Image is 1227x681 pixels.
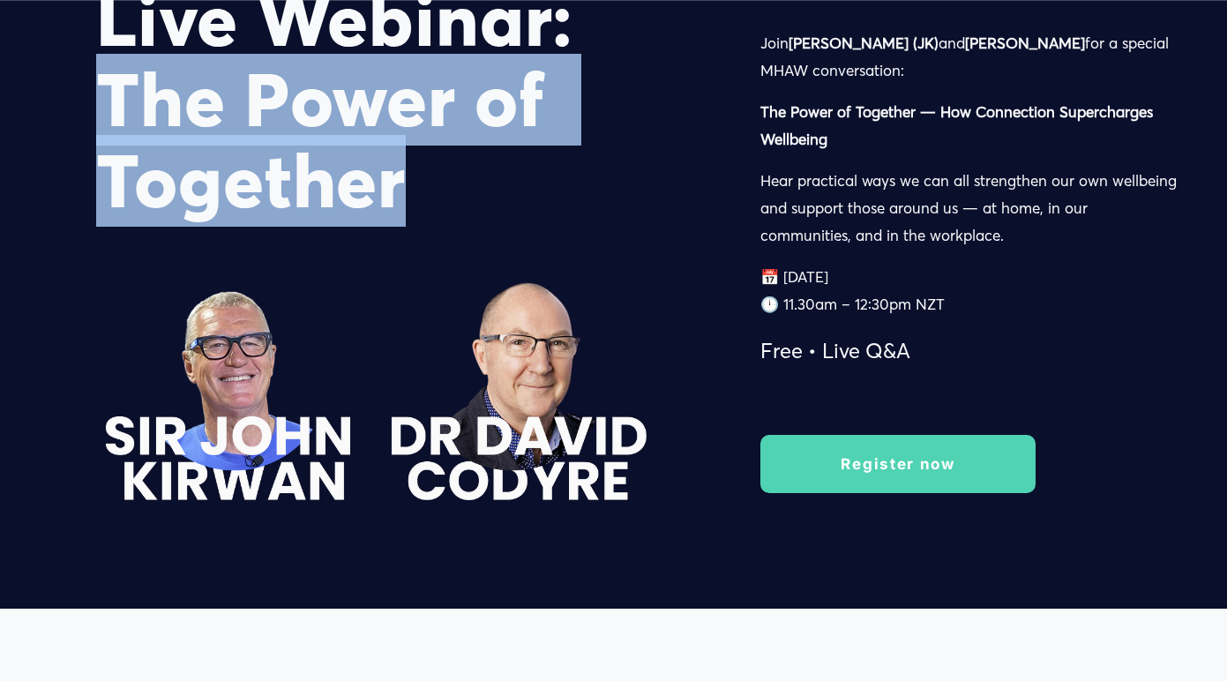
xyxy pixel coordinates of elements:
p: Hear practical ways we can all strengthen our own wellbeing and support those around us — at home... [760,168,1178,249]
p: Join and for a special MHAW conversation: [760,30,1178,84]
p: Free • Live Q&A [760,333,1178,370]
strong: [PERSON_NAME] (JK) [789,34,939,52]
strong: [PERSON_NAME] [965,34,1085,52]
p: 📅 [DATE] 🕛 11.30am – 12:30pm NZT [760,264,1178,318]
a: Register now [760,435,1036,493]
strong: The Power of Together — How Connection Supercharges Wellbeing [760,102,1157,148]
